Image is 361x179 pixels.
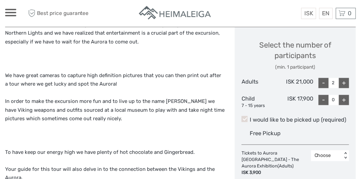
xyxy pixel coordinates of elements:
div: + [339,78,349,88]
p: To have keep our energy high we have plenty of hot chocolate and Gingerbread. [5,148,225,157]
div: Select the number of participants [242,40,349,71]
div: Choose [315,153,339,159]
div: Adults [242,78,278,88]
div: 7 - 15 years [242,103,278,109]
div: ISK 17,900 [278,95,313,109]
p: We have great cameras to capture high definition pictures that you can then print out after a tou... [5,72,225,124]
div: + [339,95,349,105]
label: I would like to be picked up (required) [242,116,349,124]
div: < > [343,153,348,160]
div: ISK 3,900 [242,170,308,176]
p: We at [GEOGRAPHIC_DATA] Viking have decades of experience in guiding people to the Northern Light... [5,21,225,47]
div: - [319,78,329,88]
div: - [319,95,329,105]
div: EN [319,8,333,19]
p: We're away right now. Please check back later! [9,12,77,17]
div: Tickets to Aurora [GEOGRAPHIC_DATA] - The Aurora Exhibition (Adults) [242,150,311,176]
span: Best price guarantee [26,8,93,19]
span: Free Pickup [250,130,281,137]
span: ISK [304,10,313,17]
div: ISK 21,000 [278,78,313,88]
img: Apartments in Reykjavik [138,5,213,22]
button: Open LiveChat chat widget [78,11,86,19]
div: (min. 1 participant) [242,64,349,71]
span: 0 [347,10,353,17]
div: Child [242,95,278,109]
